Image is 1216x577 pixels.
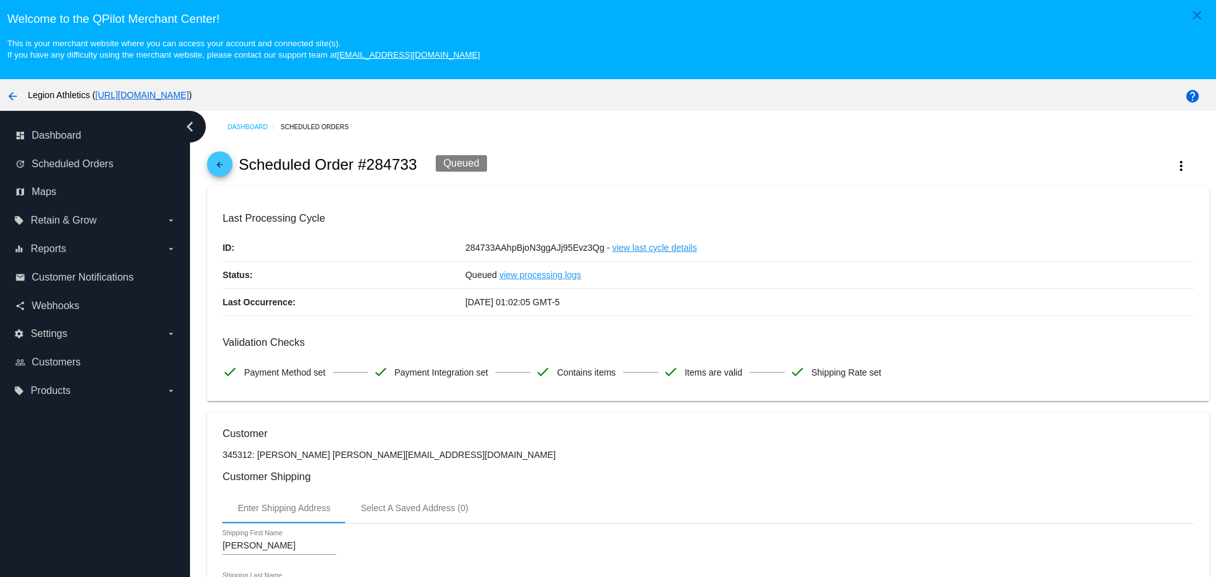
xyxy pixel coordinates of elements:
span: Payment Method set [244,359,325,386]
h3: Validation Checks [222,336,1193,348]
i: arrow_drop_down [166,386,176,396]
i: local_offer [14,386,24,396]
span: Products [30,385,70,396]
a: Scheduled Orders [281,117,360,137]
i: share [15,301,25,311]
div: Enter Shipping Address [237,503,330,513]
mat-icon: arrow_back [5,89,20,104]
h3: Last Processing Cycle [222,212,1193,224]
i: chevron_left [180,117,200,137]
a: [EMAIL_ADDRESS][DOMAIN_NAME] [337,50,480,60]
i: dashboard [15,130,25,141]
mat-icon: check [373,364,388,379]
mat-icon: check [222,364,237,379]
span: Shipping Rate set [811,359,882,386]
p: 345312: [PERSON_NAME] [PERSON_NAME][EMAIL_ADDRESS][DOMAIN_NAME] [222,450,1193,460]
i: local_offer [14,215,24,225]
a: people_outline Customers [15,352,176,372]
span: Webhooks [32,300,79,312]
i: map [15,187,25,197]
p: Status: [222,262,465,288]
div: Queued [436,155,487,172]
mat-icon: help [1185,89,1200,104]
mat-icon: check [535,364,550,379]
i: people_outline [15,357,25,367]
h2: Scheduled Order #284733 [239,156,417,174]
a: Dashboard [227,117,281,137]
span: Retain & Grow [30,215,96,226]
span: Customers [32,357,80,368]
i: arrow_drop_down [166,215,176,225]
span: Contains items [557,359,616,386]
span: Reports [30,243,66,255]
i: equalizer [14,244,24,254]
a: [URL][DOMAIN_NAME] [96,90,189,100]
a: map Maps [15,182,176,202]
p: Last Occurrence: [222,289,465,315]
span: [DATE] 01:02:05 GMT-5 [465,297,560,307]
i: email [15,272,25,282]
span: Queued [465,270,497,280]
h3: Customer Shipping [222,471,1193,483]
small: This is your merchant website where you can access your account and connected site(s). If you hav... [7,39,479,60]
a: view last cycle details [612,234,697,261]
h3: Welcome to the QPilot Merchant Center! [7,12,1208,26]
a: view processing logs [499,262,581,288]
mat-icon: close [1189,8,1205,23]
i: arrow_drop_down [166,244,176,254]
span: Items are valid [685,359,742,386]
a: update Scheduled Orders [15,154,176,174]
h3: Customer [222,428,1193,440]
a: share Webhooks [15,296,176,316]
mat-icon: check [790,364,805,379]
p: ID: [222,234,465,261]
div: Select A Saved Address (0) [361,503,469,513]
input: Shipping First Name [222,541,336,551]
span: Maps [32,186,56,198]
span: Dashboard [32,130,81,141]
span: Legion Athletics ( ) [28,90,192,100]
i: arrow_drop_down [166,329,176,339]
span: Customer Notifications [32,272,134,283]
a: dashboard Dashboard [15,125,176,146]
mat-icon: check [663,364,678,379]
mat-icon: arrow_back [212,160,227,175]
a: email Customer Notifications [15,267,176,288]
i: settings [14,329,24,339]
span: Scheduled Orders [32,158,113,170]
span: 284733AAhpBjoN3ggAJj95Evz3Qg - [465,243,610,253]
i: update [15,159,25,169]
span: Settings [30,328,67,339]
mat-icon: more_vert [1174,158,1189,174]
span: Payment Integration set [395,359,488,386]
